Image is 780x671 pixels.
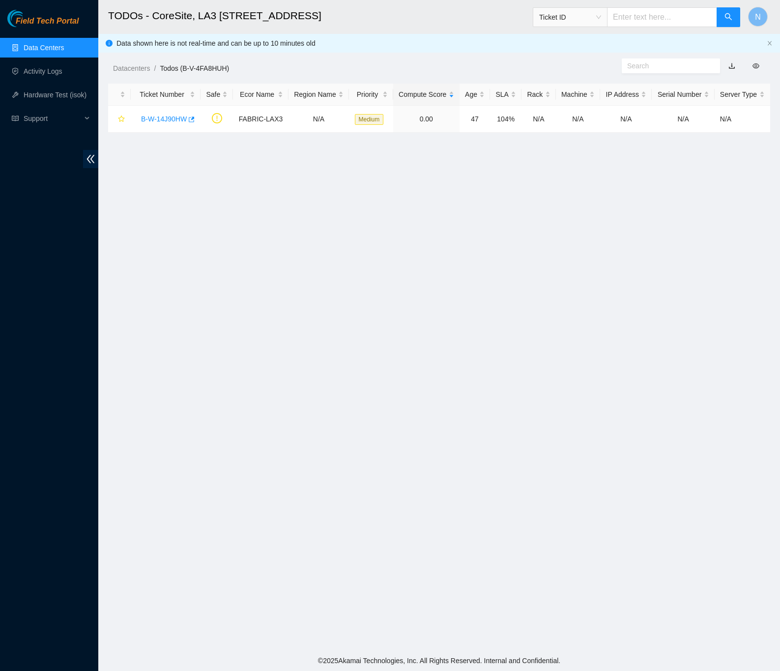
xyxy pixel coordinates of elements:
span: eye [752,62,759,69]
td: N/A [521,106,555,133]
td: 47 [460,106,490,133]
span: N [755,11,761,23]
td: N/A [715,106,770,133]
a: Data Centers [24,44,64,52]
img: Akamai Technologies [7,10,50,27]
a: Hardware Test (isok) [24,91,87,99]
span: search [724,13,732,22]
a: Akamai TechnologiesField Tech Portal [7,18,79,30]
td: N/A [600,106,652,133]
a: B-W-14J90HW [141,115,187,123]
button: download [721,58,743,74]
td: FABRIC-LAX3 [233,106,288,133]
input: Search [627,60,707,71]
span: star [118,116,125,123]
span: exclamation-circle [212,113,222,123]
td: N/A [556,106,601,133]
td: N/A [652,106,714,133]
footer: © 2025 Akamai Technologies, Inc. All Rights Reserved. Internal and Confidential. [98,650,780,671]
input: Enter text here... [607,7,717,27]
span: read [12,115,19,122]
a: Activity Logs [24,67,62,75]
span: double-left [83,150,98,168]
span: Ticket ID [539,10,601,25]
span: Medium [355,114,384,125]
button: search [717,7,740,27]
span: Support [24,109,82,128]
button: close [767,40,773,47]
td: N/A [289,106,349,133]
span: close [767,40,773,46]
td: 104% [490,106,521,133]
span: / [154,64,156,72]
a: download [728,62,735,70]
span: Field Tech Portal [16,17,79,26]
button: N [748,7,768,27]
a: Datacenters [113,64,150,72]
td: 0.00 [393,106,460,133]
a: Todos (B-V-4FA8HUH) [160,64,229,72]
button: star [114,111,125,127]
